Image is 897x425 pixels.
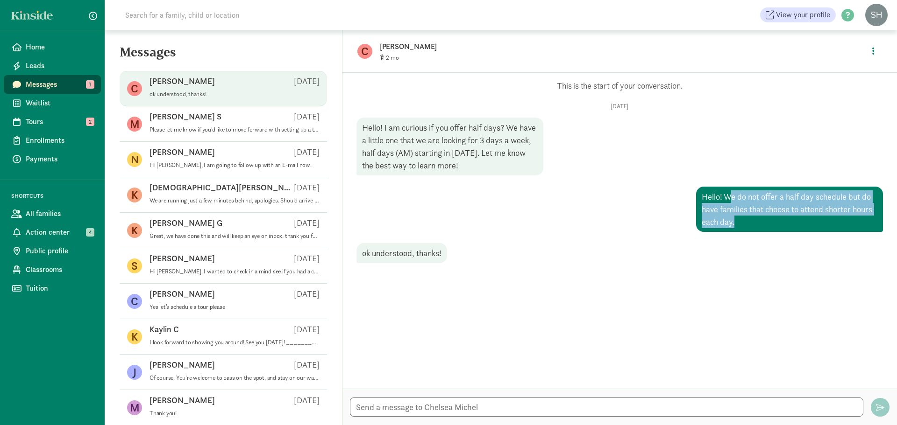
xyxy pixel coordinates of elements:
span: Tuition [26,283,93,294]
p: [PERSON_NAME] [149,146,215,158]
p: [DEMOGRAPHIC_DATA][PERSON_NAME] [149,182,294,193]
span: Leads [26,60,93,71]
p: This is the start of your conversation. [356,80,883,91]
p: [DATE] [294,111,320,122]
p: [DATE] [294,76,320,87]
p: [DATE] [294,324,320,335]
p: Yes let’s schedule a tour please [149,303,320,311]
p: [DATE] [294,146,320,158]
p: [DATE] [294,253,320,264]
a: Leads [4,56,101,75]
figure: C [127,81,142,96]
a: Home [4,38,101,56]
span: Messages [26,79,93,90]
p: Thank you! [149,410,320,417]
figure: C [357,44,372,59]
p: Hi [PERSON_NAME], I am going to follow up with an E-mail now. [149,161,320,169]
span: Tours [26,116,93,127]
p: [DATE] [294,359,320,370]
p: [DATE] [294,217,320,229]
span: Home [26,42,93,53]
span: 4 [86,228,94,237]
span: Enrollments [26,135,93,146]
span: All families [26,208,93,219]
p: [DATE] [294,288,320,300]
figure: S [127,258,142,273]
p: [DATE] [294,395,320,406]
p: [PERSON_NAME] [149,359,215,370]
a: Tuition [4,279,101,298]
p: I look forward to showing you around! See you [DATE]! ________________________________ From: Kins... [149,339,320,346]
a: View your profile [760,7,836,22]
p: Great, we have done this and will keep an eye on inbox. thank you for your help [149,232,320,240]
a: Classrooms [4,260,101,279]
a: Messages 1 [4,75,101,94]
p: [PERSON_NAME] [149,395,215,406]
a: Enrollments [4,131,101,150]
div: Hello! I am curious if you offer half days? We have a little one that we are looking for 3 days a... [356,118,543,175]
a: Action center 4 [4,223,101,242]
span: Public profile [26,245,93,257]
p: [PERSON_NAME] G [149,217,222,229]
figure: K [127,223,142,238]
a: Public profile [4,242,101,260]
span: 1 [86,80,94,89]
a: All families [4,204,101,223]
p: Of course. You're welcome to pass on the spot, and stay on our waitlist. [149,374,320,382]
figure: K [127,188,142,202]
p: [PERSON_NAME] [380,40,674,53]
span: 2 [386,54,399,62]
span: View your profile [776,9,830,21]
p: [PERSON_NAME] [149,253,215,264]
p: [DATE] [294,182,320,193]
span: Payments [26,153,93,165]
p: [PERSON_NAME] [149,76,215,87]
span: 2 [86,118,94,126]
span: Waitlist [26,98,93,109]
figure: C [127,294,142,309]
p: Hi [PERSON_NAME]. I wanted to check in a mind see if you had a chance to look over our infant pos... [149,268,320,275]
p: [PERSON_NAME] S [149,111,221,122]
span: Action center [26,227,93,238]
figure: K [127,329,142,344]
a: Payments [4,150,101,168]
a: Waitlist [4,94,101,112]
figure: N [127,152,142,167]
a: Tours 2 [4,112,101,131]
div: ok understood, thanks! [356,243,447,263]
p: Kaylin C [149,324,179,335]
p: [PERSON_NAME] [149,288,215,300]
p: Please let me know if you'd like to move forward with setting up a tour. I am available M-F from ... [149,126,320,133]
figure: M [127,117,142,132]
figure: J [127,365,142,380]
span: Classrooms [26,264,93,275]
p: We are running just a few minutes behind, apologies. Should arrive within 10 minutes. [149,197,320,204]
p: [DATE] [356,103,883,110]
input: Search for a family, child or location [120,6,382,24]
p: ok understood, thanks! [149,91,320,98]
figure: M [127,400,142,415]
div: Hello! We do not offer a half day schedule but do have families that choose to attend shorter hou... [696,187,883,232]
h5: Messages [105,45,342,67]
